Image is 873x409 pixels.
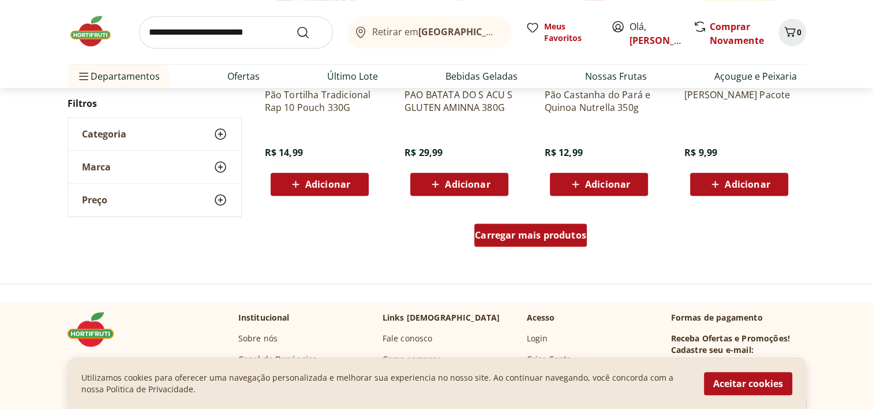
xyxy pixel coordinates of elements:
[445,180,490,189] span: Adicionar
[585,69,647,83] a: Nossas Frutas
[265,88,374,114] a: Pão Tortilha Tradicional Rap 10 Pouch 330G
[585,180,630,189] span: Adicionar
[68,312,125,347] img: Hortifruti
[271,173,369,196] button: Adicionar
[527,333,548,344] a: Login
[410,173,508,196] button: Adicionar
[139,16,333,49] input: search
[372,27,500,37] span: Retirar em
[68,151,241,184] button: Marca
[383,354,441,365] a: Como comprar
[68,118,241,151] button: Categoria
[526,21,597,44] a: Meus Favoritos
[671,344,754,356] h3: Cadastre seu e-mail:
[544,88,654,114] a: Pão Castanha do Pará e Quinoa Nutrella 350g
[797,27,801,38] span: 0
[238,354,317,365] a: Canal de Denúncias
[238,333,278,344] a: Sobre nós
[544,21,597,44] span: Meus Favoritos
[714,69,797,83] a: Açougue e Peixaria
[671,333,790,344] h3: Receba Ofertas e Promoções!
[671,312,806,324] p: Formas de pagamento
[238,312,290,324] p: Institucional
[82,129,126,140] span: Categoria
[544,146,582,159] span: R$ 12,99
[68,184,241,217] button: Preço
[383,333,433,344] a: Fale conosco
[550,173,648,196] button: Adicionar
[68,92,242,116] h2: Filtros
[630,34,705,47] a: [PERSON_NAME]
[227,69,260,83] a: Ofertas
[690,173,788,196] button: Adicionar
[347,16,512,49] button: Retirar em[GEOGRAPHIC_DATA]/[GEOGRAPHIC_DATA]
[404,146,443,159] span: R$ 29,99
[445,69,518,83] a: Bebidas Geladas
[474,224,587,251] a: Carregar mais produtos
[418,25,613,38] b: [GEOGRAPHIC_DATA]/[GEOGRAPHIC_DATA]
[305,180,350,189] span: Adicionar
[684,88,794,114] a: [PERSON_NAME] Pacote
[404,88,514,114] a: PAO BATATA DO S ACU S GLUTEN AMINNA 380G
[77,62,160,90] span: Departamentos
[475,230,586,240] span: Carregar mais produtos
[68,14,125,49] img: Hortifruti
[265,146,303,159] span: R$ 14,99
[704,372,792,395] button: Aceitar cookies
[684,146,717,159] span: R$ 9,99
[81,372,690,395] p: Utilizamos cookies para oferecer uma navegação personalizada e melhorar sua experiencia no nosso ...
[710,20,764,47] a: Comprar Novamente
[527,312,555,324] p: Acesso
[82,162,111,173] span: Marca
[383,312,500,324] p: Links [DEMOGRAPHIC_DATA]
[630,20,681,47] span: Olá,
[725,180,770,189] span: Adicionar
[527,354,572,365] a: Criar Conta
[77,62,91,90] button: Menu
[82,195,107,206] span: Preço
[778,18,806,46] button: Carrinho
[296,25,324,39] button: Submit Search
[327,69,378,83] a: Último Lote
